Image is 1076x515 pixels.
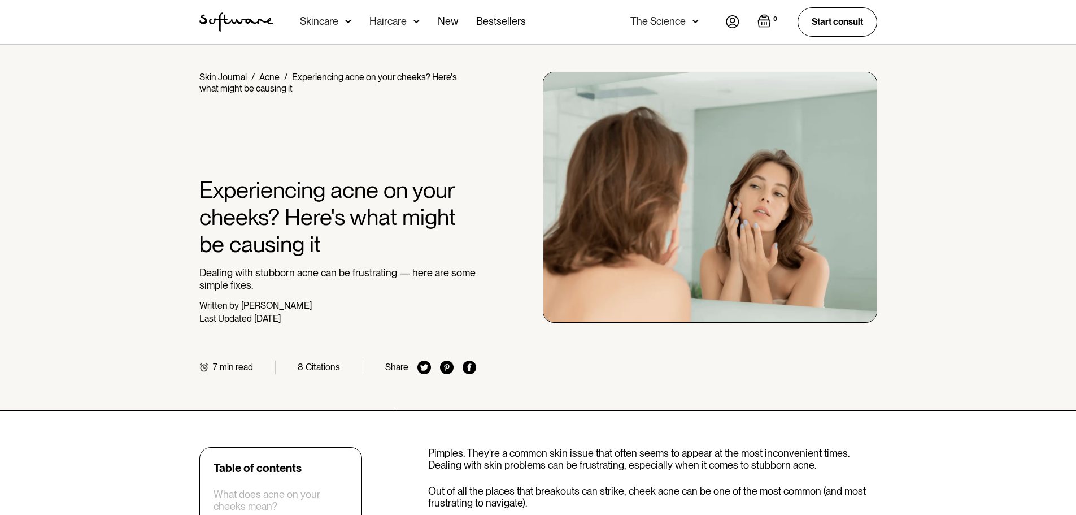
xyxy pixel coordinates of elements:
div: Table of contents [214,461,302,475]
div: The Science [630,16,686,27]
div: Skincare [300,16,338,27]
div: Written by [199,300,239,311]
a: home [199,12,273,32]
img: facebook icon [463,361,476,374]
a: Open empty cart [757,14,779,30]
a: What does acne on your cheeks mean? [214,488,348,513]
p: Out of all the places that breakouts can strike, cheek acne can be one of the most common (and mo... [428,485,877,509]
p: Pimples. They're a common skin issue that often seems to appear at the most inconvenient times. D... [428,447,877,471]
div: Citations [306,362,340,373]
div: Experiencing acne on your cheeks? Here's what might be causing it [199,72,457,94]
div: [PERSON_NAME] [241,300,312,311]
img: arrow down [692,16,699,27]
div: 8 [298,362,303,373]
a: Start consult [798,7,877,36]
img: twitter icon [417,361,431,374]
div: [DATE] [254,313,281,324]
img: pinterest icon [440,361,454,374]
div: 7 [213,362,217,373]
img: arrow down [413,16,420,27]
div: Last Updated [199,313,252,324]
img: Software Logo [199,12,273,32]
div: Haircare [369,16,407,27]
div: / [251,72,255,83]
a: Skin Journal [199,72,247,83]
img: arrow down [345,16,351,27]
div: / [284,72,287,83]
div: Share [385,362,408,373]
div: min read [220,362,253,373]
a: Acne [259,72,280,83]
h1: Experiencing acne on your cheeks? Here's what might be causing it [199,176,477,258]
p: Dealing with stubborn acne can be frustrating — here are some simple fixes. [199,267,477,291]
div: 0 [771,14,779,24]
